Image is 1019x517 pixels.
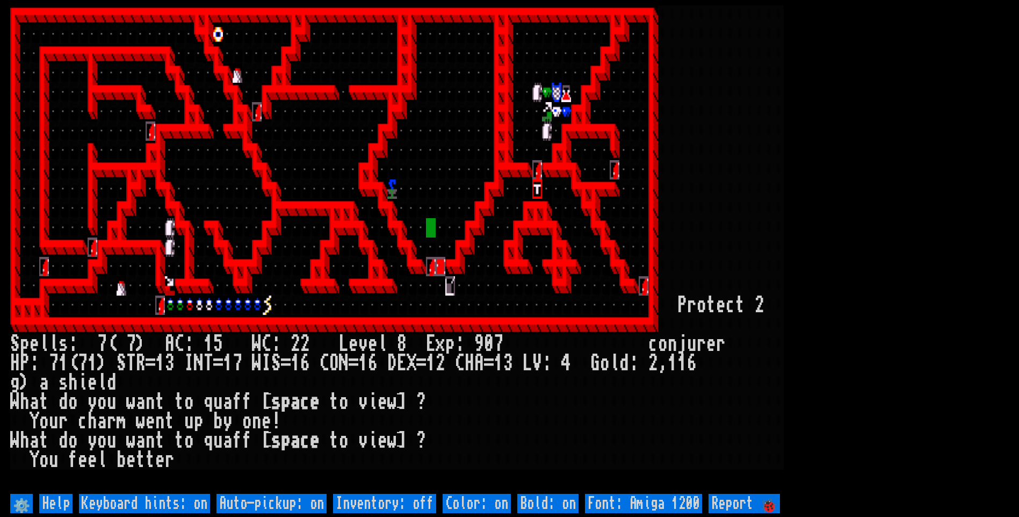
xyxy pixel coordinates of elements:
[658,354,668,373] div: ,
[49,354,59,373] div: 7
[416,354,426,373] div: =
[107,431,117,450] div: u
[709,494,780,513] input: Report 🐞
[175,392,184,412] div: t
[213,354,223,373] div: =
[107,412,117,431] div: r
[146,412,155,431] div: e
[426,354,436,373] div: 1
[194,412,204,431] div: p
[30,392,39,412] div: a
[184,412,194,431] div: u
[387,392,397,412] div: w
[706,334,716,354] div: e
[262,354,271,373] div: I
[78,373,88,392] div: i
[368,392,378,412] div: i
[339,334,349,354] div: L
[49,450,59,470] div: u
[494,354,503,373] div: 1
[300,334,310,354] div: 2
[204,354,213,373] div: T
[455,354,465,373] div: C
[223,431,233,450] div: a
[368,354,378,373] div: 6
[88,392,97,412] div: y
[30,412,39,431] div: Y
[271,412,281,431] div: !
[20,373,30,392] div: )
[387,354,397,373] div: D
[146,392,155,412] div: n
[416,392,426,412] div: ?
[107,334,117,354] div: (
[39,334,49,354] div: l
[194,354,204,373] div: N
[97,354,107,373] div: )
[648,334,658,354] div: c
[735,296,745,315] div: t
[97,450,107,470] div: l
[368,334,378,354] div: e
[39,494,73,513] input: Help
[397,431,407,450] div: ]
[517,494,579,513] input: Bold: on
[484,354,494,373] div: =
[368,431,378,450] div: i
[233,354,242,373] div: 7
[204,334,213,354] div: 1
[204,431,213,450] div: q
[88,412,97,431] div: h
[300,431,310,450] div: c
[136,450,146,470] div: t
[136,354,146,373] div: R
[88,431,97,450] div: y
[242,412,252,431] div: o
[204,392,213,412] div: q
[165,450,175,470] div: r
[233,392,242,412] div: f
[755,296,764,315] div: 2
[465,354,474,373] div: H
[97,431,107,450] div: o
[339,354,349,373] div: N
[726,296,735,315] div: c
[20,392,30,412] div: h
[590,354,600,373] div: G
[416,431,426,450] div: ?
[223,392,233,412] div: a
[107,392,117,412] div: u
[658,334,668,354] div: o
[378,431,387,450] div: e
[165,334,175,354] div: A
[629,354,639,373] div: :
[320,354,329,373] div: C
[407,354,416,373] div: X
[262,334,271,354] div: C
[542,354,552,373] div: :
[687,334,697,354] div: u
[97,334,107,354] div: 7
[252,412,262,431] div: n
[445,334,455,354] div: p
[677,354,687,373] div: 1
[10,354,20,373] div: H
[126,354,136,373] div: T
[39,450,49,470] div: o
[397,392,407,412] div: ]
[68,450,78,470] div: f
[300,392,310,412] div: c
[59,373,68,392] div: s
[242,392,252,412] div: f
[136,412,146,431] div: w
[126,450,136,470] div: e
[30,334,39,354] div: e
[233,431,242,450] div: f
[10,392,20,412] div: W
[262,431,271,450] div: [
[339,392,349,412] div: o
[136,334,146,354] div: )
[271,431,281,450] div: s
[677,296,687,315] div: P
[68,392,78,412] div: o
